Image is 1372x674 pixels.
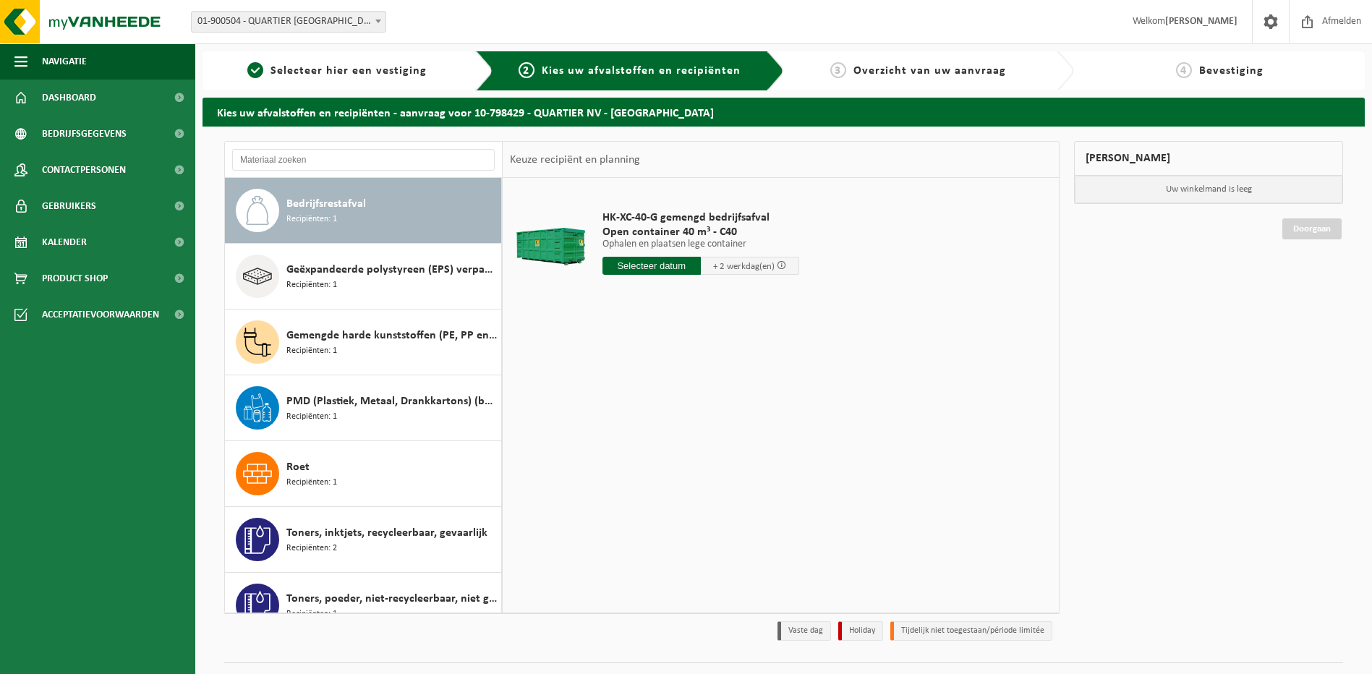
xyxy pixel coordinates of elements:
span: Bedrijfsrestafval [286,195,366,213]
div: [PERSON_NAME] [1074,141,1343,176]
h2: Kies uw afvalstoffen en recipiënten - aanvraag voor 10-798429 - QUARTIER NV - [GEOGRAPHIC_DATA] [203,98,1365,126]
p: Ophalen en plaatsen lege container [602,239,799,249]
span: Overzicht van uw aanvraag [853,65,1006,77]
span: Recipiënten: 1 [286,213,337,226]
span: Open container 40 m³ - C40 [602,225,799,239]
li: Holiday [838,621,883,641]
span: Selecteer hier een vestiging [270,65,427,77]
span: Toners, inktjets, recycleerbaar, gevaarlijk [286,524,487,542]
span: Kalender [42,224,87,260]
span: Navigatie [42,43,87,80]
button: Geëxpandeerde polystyreen (EPS) verpakking (< 1 m² per stuk), recycleerbaar Recipiënten: 1 [225,244,502,310]
span: Contactpersonen [42,152,126,188]
strong: [PERSON_NAME] [1165,16,1237,27]
span: Recipiënten: 1 [286,410,337,424]
span: Recipiënten: 1 [286,278,337,292]
button: Toners, inktjets, recycleerbaar, gevaarlijk Recipiënten: 2 [225,507,502,573]
a: Doorgaan [1282,218,1342,239]
li: Tijdelijk niet toegestaan/période limitée [890,621,1052,641]
div: Keuze recipiënt en planning [503,142,647,178]
span: Roet [286,458,310,476]
span: Recipiënten: 1 [286,476,337,490]
a: 1Selecteer hier een vestiging [210,62,464,80]
span: Acceptatievoorwaarden [42,297,159,333]
span: Recipiënten: 2 [286,542,337,555]
span: Recipiënten: 1 [286,607,337,621]
span: Dashboard [42,80,96,116]
span: Gemengde harde kunststoffen (PE, PP en PVC), recycleerbaar (industrieel) [286,327,498,344]
span: Geëxpandeerde polystyreen (EPS) verpakking (< 1 m² per stuk), recycleerbaar [286,261,498,278]
input: Materiaal zoeken [232,149,495,171]
button: Gemengde harde kunststoffen (PE, PP en PVC), recycleerbaar (industrieel) Recipiënten: 1 [225,310,502,375]
span: 3 [830,62,846,78]
span: 4 [1176,62,1192,78]
span: Gebruikers [42,188,96,224]
span: Recipiënten: 1 [286,344,337,358]
span: + 2 werkdag(en) [713,262,775,271]
span: Bevestiging [1199,65,1264,77]
button: Bedrijfsrestafval Recipiënten: 1 [225,178,502,244]
span: 1 [247,62,263,78]
span: 2 [519,62,534,78]
span: Toners, poeder, niet-recycleerbaar, niet gevaarlijk [286,590,498,607]
input: Selecteer datum [602,257,701,275]
button: Roet Recipiënten: 1 [225,441,502,507]
button: Toners, poeder, niet-recycleerbaar, niet gevaarlijk Recipiënten: 1 [225,573,502,639]
span: Kies uw afvalstoffen en recipiënten [542,65,741,77]
p: Uw winkelmand is leeg [1075,176,1342,203]
button: PMD (Plastiek, Metaal, Drankkartons) (bedrijven) Recipiënten: 1 [225,375,502,441]
span: PMD (Plastiek, Metaal, Drankkartons) (bedrijven) [286,393,498,410]
span: Product Shop [42,260,108,297]
li: Vaste dag [777,621,831,641]
span: Bedrijfsgegevens [42,116,127,152]
span: 01-900504 - QUARTIER NV - HEULE [192,12,385,32]
span: 01-900504 - QUARTIER NV - HEULE [191,11,386,33]
span: HK-XC-40-G gemengd bedrijfsafval [602,210,799,225]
